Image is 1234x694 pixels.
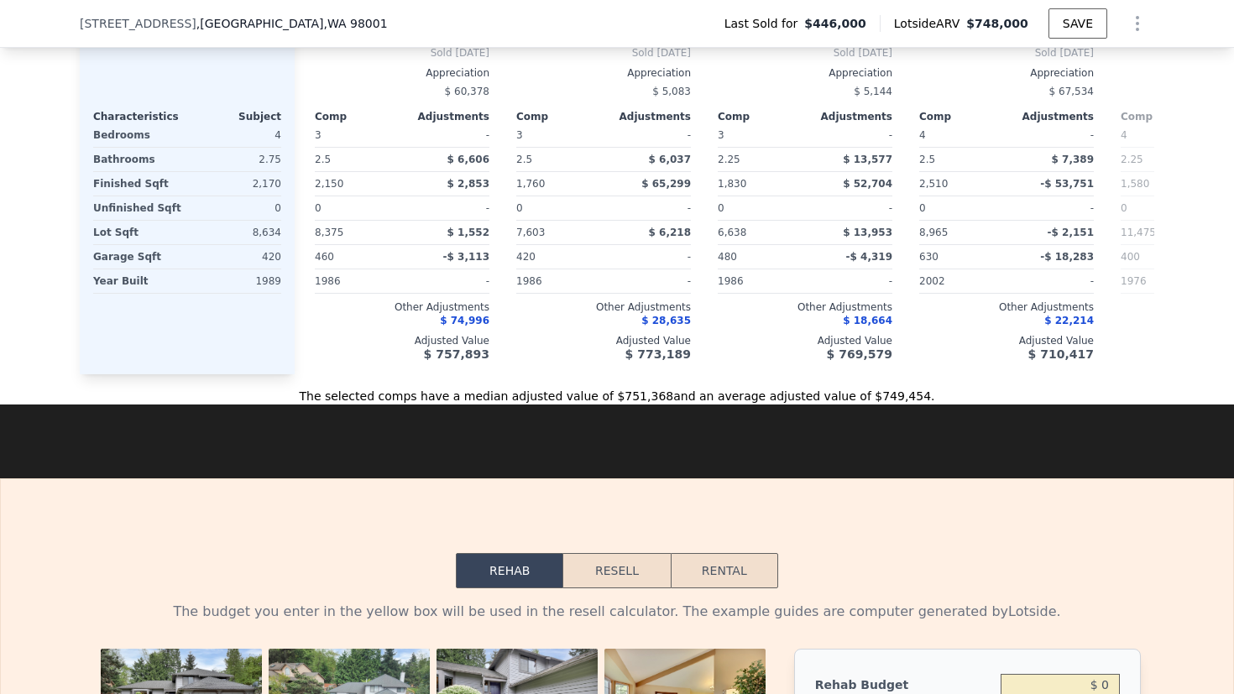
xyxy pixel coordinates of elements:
div: The budget you enter in the yellow box will be used in the resell calculator. The example guides ... [93,602,1141,622]
div: 2.25 [1121,148,1205,171]
div: - [405,269,489,293]
div: 2.5 [315,148,399,171]
span: $ 67,534 [1049,86,1094,97]
div: Adjustments [1007,110,1094,123]
div: Year Built [93,269,184,293]
span: 2,150 [315,178,343,190]
span: $ 2,853 [447,178,489,190]
div: Lot Sqft [93,221,184,244]
span: 3 [516,129,523,141]
span: 2,510 [919,178,948,190]
span: 11,475 [1121,227,1156,238]
span: 8,375 [315,227,343,238]
div: Comp [919,110,1007,123]
span: 1,830 [718,178,746,190]
button: SAVE [1048,8,1107,39]
span: $748,000 [966,17,1028,30]
div: 1989 [191,269,281,293]
span: 420 [516,251,536,263]
span: 1,580 [1121,178,1149,190]
div: 2.75 [191,148,281,171]
span: 480 [718,251,737,263]
span: -$ 53,751 [1040,178,1094,190]
span: Sold [DATE] [516,46,691,60]
span: $ 22,214 [1044,315,1094,326]
span: $446,000 [804,15,866,32]
span: $ 13,577 [843,154,892,165]
div: Other Adjustments [315,300,489,314]
span: $ 7,389 [1052,154,1094,165]
div: - [405,123,489,147]
div: 1986 [718,269,802,293]
span: 0 [1121,202,1127,214]
span: $ 65,299 [641,178,691,190]
span: 460 [315,251,334,263]
span: 3 [315,129,322,141]
span: Last Sold for [724,15,805,32]
div: 2,170 [191,172,281,196]
span: 1,760 [516,178,545,190]
span: $ 5,083 [652,86,691,97]
div: Bedrooms [93,123,184,147]
div: - [607,123,691,147]
div: - [405,196,489,220]
span: $ 6,218 [649,227,691,238]
span: 4 [1121,129,1127,141]
div: - [607,269,691,293]
span: $ 773,189 [625,347,691,361]
div: Adjustments [604,110,691,123]
span: $ 18,664 [843,315,892,326]
span: 0 [315,202,322,214]
span: 630 [919,251,939,263]
div: - [1010,123,1094,147]
button: Resell [563,553,670,588]
span: $ 710,417 [1028,347,1094,361]
span: -$ 3,113 [443,251,489,263]
span: Lotside ARV [894,15,966,32]
button: Rental [671,553,778,588]
span: $ 6,037 [649,154,691,165]
div: 2002 [919,269,1003,293]
div: Adjusted Value [718,334,892,347]
div: Unfinished Sqft [93,196,184,220]
div: - [808,269,892,293]
div: - [1010,269,1094,293]
span: $ 5,144 [854,86,892,97]
span: 7,603 [516,227,545,238]
div: Appreciation [919,66,1094,80]
span: -$ 4,319 [846,251,892,263]
button: Rehab [456,553,563,588]
div: Adjusted Value [315,334,489,347]
span: , [GEOGRAPHIC_DATA] [196,15,388,32]
button: Show Options [1121,7,1154,40]
span: $ 13,953 [843,227,892,238]
div: Bathrooms [93,148,184,171]
div: Appreciation [718,66,892,80]
span: $ 6,606 [447,154,489,165]
div: Other Adjustments [718,300,892,314]
span: 0 [516,202,523,214]
div: 1986 [516,269,600,293]
span: Sold [DATE] [315,46,489,60]
div: - [1010,196,1094,220]
div: Adjustments [805,110,892,123]
span: $ 28,635 [641,315,691,326]
span: 6,638 [718,227,746,238]
div: Characteristics [93,110,187,123]
span: $ 52,704 [843,178,892,190]
span: 0 [919,202,926,214]
span: $ 1,552 [447,227,489,238]
div: Other Adjustments [919,300,1094,314]
div: 2.5 [919,148,1003,171]
span: , WA 98001 [323,17,387,30]
div: Subject [187,110,281,123]
div: 1986 [315,269,399,293]
span: $ 74,996 [440,315,489,326]
div: 4 [191,123,281,147]
div: 2.5 [516,148,600,171]
span: $ 757,893 [424,347,489,361]
span: 8,965 [919,227,948,238]
div: Comp [1121,110,1208,123]
div: 2.25 [718,148,802,171]
span: 400 [1121,251,1140,263]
